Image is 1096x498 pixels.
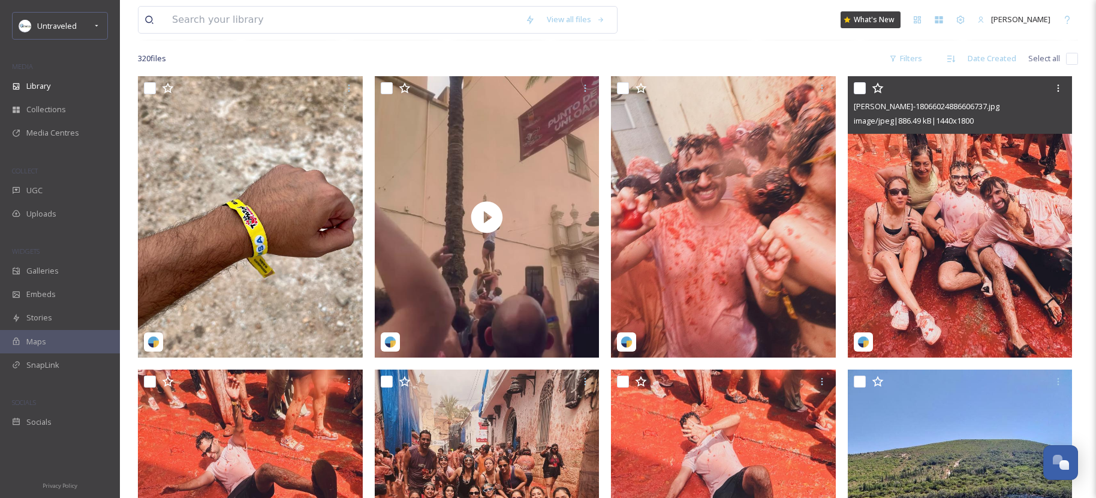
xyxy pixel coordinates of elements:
span: [PERSON_NAME]-18066024886606737.jpg [854,101,999,112]
img: thumbnail [375,76,600,358]
div: Filters [883,47,928,70]
a: What's New [841,11,901,28]
div: Date Created [962,47,1022,70]
span: Select all [1028,53,1060,64]
img: siddhartth-18064427563622595.jpg [138,76,363,357]
a: [PERSON_NAME] [971,8,1056,31]
span: image/jpeg | 886.49 kB | 1440 x 1800 [854,115,974,126]
span: Embeds [26,289,56,300]
img: snapsea-logo.png [384,336,396,348]
a: Privacy Policy [43,478,77,492]
img: siddhartth-18005817782411123.jpg [611,76,836,358]
span: Collections [26,104,66,115]
img: siddhartth-18066024886606737.jpg [848,76,1073,358]
span: Uploads [26,208,56,220]
button: Open Chat [1043,445,1078,480]
span: Library [26,80,50,92]
img: snapsea-logo.png [857,336,869,348]
input: Search your library [166,7,519,33]
span: WIDGETS [12,247,40,256]
span: Socials [26,416,52,428]
span: SOCIALS [12,398,36,407]
img: Untitled%20design.png [19,20,31,32]
span: SnapLink [26,359,59,371]
span: Maps [26,336,46,347]
span: COLLECT [12,166,38,175]
span: Media Centres [26,127,79,139]
span: Privacy Policy [43,482,77,490]
span: Stories [26,312,52,323]
span: Galleries [26,265,59,277]
span: UGC [26,185,43,196]
span: [PERSON_NAME] [991,14,1050,25]
span: MEDIA [12,62,33,71]
span: Untraveled [37,20,77,31]
a: View all files [541,8,611,31]
img: snapsea-logo.png [147,336,159,348]
img: snapsea-logo.png [621,336,633,348]
span: 320 file s [138,53,166,64]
